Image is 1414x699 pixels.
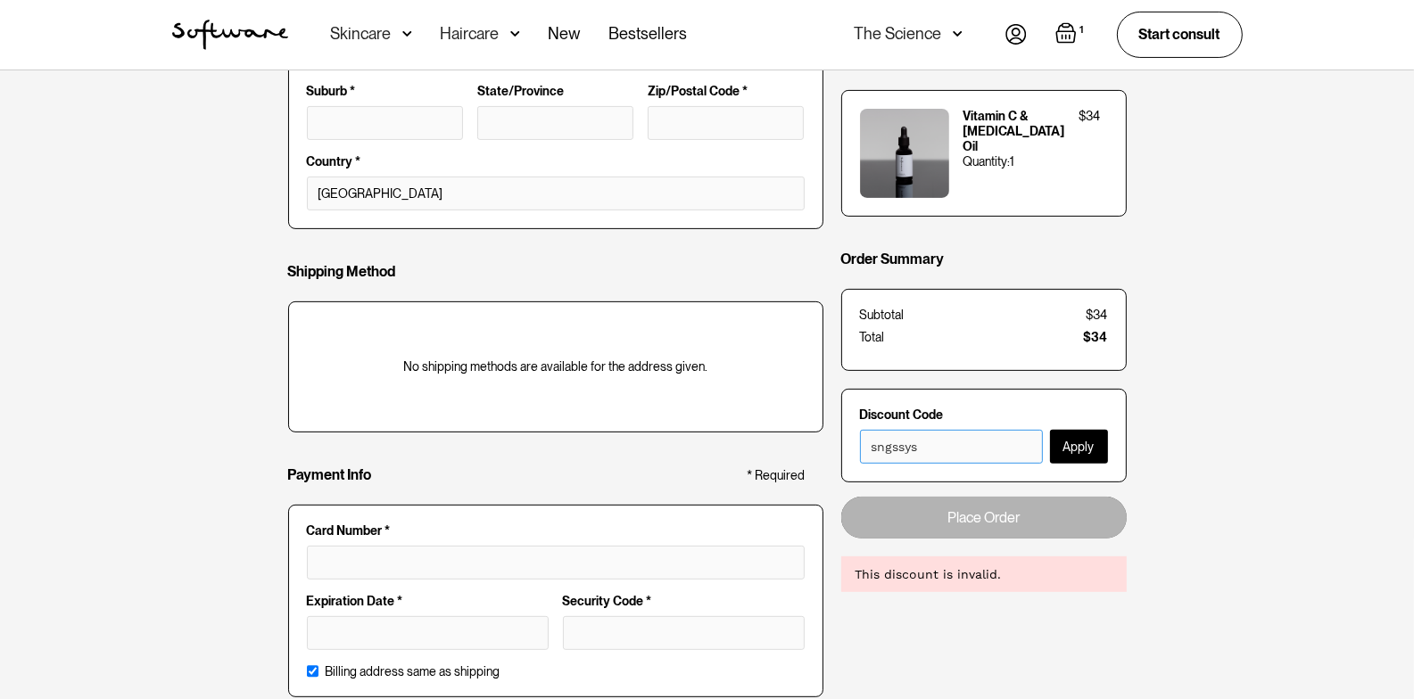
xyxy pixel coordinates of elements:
div: Vitamin C & [MEDICAL_DATA] Oil [963,109,1065,153]
label: Security Code * [563,594,805,609]
button: Apply Discount [1050,430,1108,464]
div: 1 [1077,22,1088,38]
div: No shipping methods are available for the address given. [303,359,808,374]
div: * Required [748,468,806,483]
a: Open cart containing 1 items [1055,22,1088,47]
div: This discount is invalid. [856,565,1112,583]
iframe: Campo de entrada seguro para el CVC [575,624,793,639]
div: Subtotal [860,308,905,323]
img: arrow down [402,25,412,43]
img: arrow down [510,25,520,43]
label: Card Number * [307,523,805,539]
div: Skincare [331,25,392,43]
label: State/Province [477,84,633,99]
h4: Order Summary [841,251,945,267]
div: $34 [1084,330,1108,345]
iframe: Campo de entrada seguro de la fecha de caducidad [318,624,537,639]
label: Zip/Postal Code * [648,84,804,99]
div: 1 [1011,154,1015,169]
div: Haircare [441,25,500,43]
div: Quantity: [963,154,1011,169]
div: The Science [855,25,942,43]
label: Expiration Date * [307,594,549,609]
a: Start consult [1117,12,1243,57]
label: Discount Code [860,407,1108,423]
h4: Payment Info [288,466,372,483]
img: Software Logo [172,20,288,50]
a: home [172,20,288,50]
img: arrow down [953,25,963,43]
label: Country * [307,154,805,169]
div: $34 [1079,109,1101,124]
div: Total [860,330,885,345]
label: Suburb * [307,84,463,99]
div: $34 [1087,308,1108,323]
label: Billing address same as shipping [326,664,500,679]
iframe: Campo de entrada seguro del número de tarjeta [318,554,793,569]
h4: Shipping Method [288,263,396,280]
